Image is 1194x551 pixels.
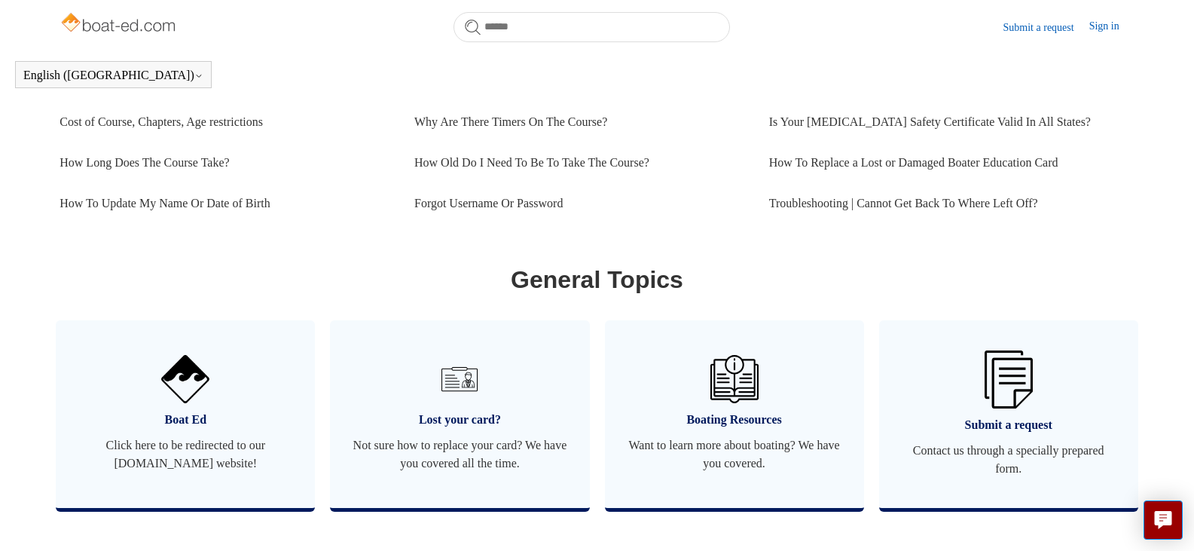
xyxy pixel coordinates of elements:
span: Not sure how to replace your card? We have you covered all the time. [353,436,566,473]
a: How Old Do I Need To Be To Take The Course? [414,142,747,183]
input: Search [453,12,730,42]
span: Boating Resources [628,411,841,429]
span: Click here to be redirected to our [DOMAIN_NAME] website! [78,436,292,473]
span: Submit a request [902,416,1116,434]
a: Why Are There Timers On The Course? [414,102,747,142]
a: How To Update My Name Or Date of Birth [60,183,392,224]
h1: General Topics [60,262,1134,298]
img: 01HZPCYVT14CG9T703FEE4SFXC [435,355,484,403]
img: Boat-Ed Help Center home page [60,9,179,39]
a: How Long Does The Course Take? [60,142,392,183]
a: Is Your [MEDICAL_DATA] Safety Certificate Valid In All States? [769,102,1124,142]
img: 01HZPCYVNCVF44JPJQE4DN11EA [161,355,209,403]
a: Cost of Course, Chapters, Age restrictions [60,102,392,142]
a: Submit a request [1003,20,1089,35]
a: Submit a request Contact us through a specially prepared form. [879,320,1138,508]
button: English ([GEOGRAPHIC_DATA]) [23,69,203,82]
a: Boating Resources Want to learn more about boating? We have you covered. [605,320,864,508]
a: Forgot Username Or Password [414,183,747,224]
span: Boat Ed [78,411,292,429]
a: Troubleshooting | Cannot Get Back To Where Left Off? [769,183,1124,224]
img: 01HZPCYW3NK71669VZTW7XY4G9 [985,350,1033,409]
span: Lost your card? [353,411,566,429]
a: Sign in [1089,18,1134,36]
img: 01HZPCYVZMCNPYXCC0DPA2R54M [710,355,759,403]
a: Boat Ed Click here to be redirected to our [DOMAIN_NAME] website! [56,320,315,508]
span: Want to learn more about boating? We have you covered. [628,436,841,473]
a: How To Replace a Lost or Damaged Boater Education Card [769,142,1124,183]
a: Lost your card? Not sure how to replace your card? We have you covered all the time. [330,320,589,508]
span: Contact us through a specially prepared form. [902,442,1116,478]
button: Live chat [1144,500,1183,540]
